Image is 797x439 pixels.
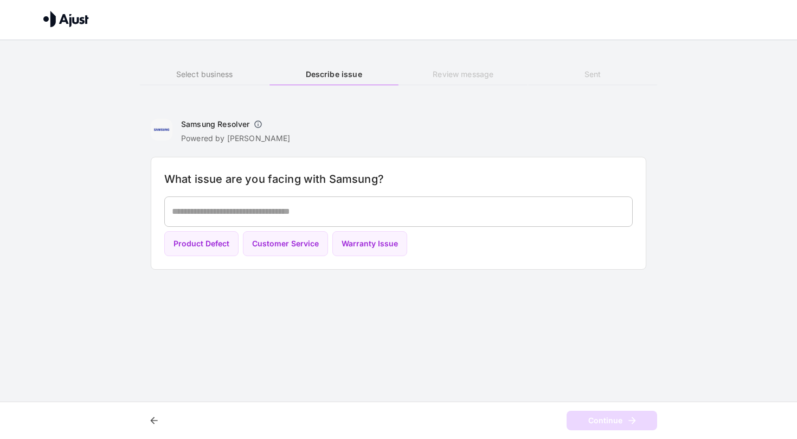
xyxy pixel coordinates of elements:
h6: What issue are you facing with Samsung? [164,170,633,188]
button: Warranty Issue [332,231,407,257]
p: Powered by [PERSON_NAME] [181,133,291,144]
h6: Sent [528,68,657,80]
img: Ajust [43,11,89,27]
button: Customer Service [243,231,328,257]
h6: Samsung Resolver [181,119,249,130]
h6: Review message [398,68,528,80]
img: Samsung [151,119,172,141]
button: Product Defect [164,231,239,257]
h6: Select business [140,68,269,80]
h6: Describe issue [269,68,398,80]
